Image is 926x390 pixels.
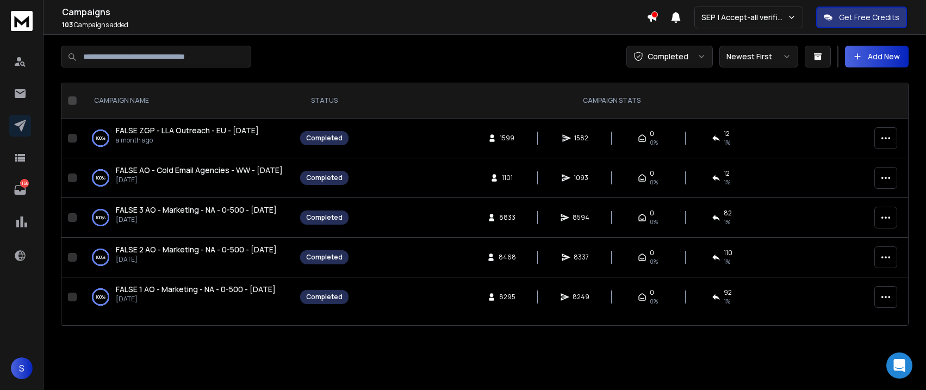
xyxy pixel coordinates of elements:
span: 103 [62,20,73,29]
td: 100%FALSE 3 AO - Marketing - NA - 0-500 - [DATE][DATE] [81,198,294,238]
span: 0% [650,218,658,226]
button: Get Free Credits [816,7,907,28]
span: FALSE 2 AO - Marketing - NA - 0-500 - [DATE] [116,244,277,255]
a: FALSE 2 AO - Marketing - NA - 0-500 - [DATE] [116,244,277,255]
span: 110 [724,249,732,257]
p: [DATE] [116,255,277,264]
p: [DATE] [116,176,283,184]
th: CAMPAIGN NAME [81,83,294,119]
span: 0 [650,249,654,257]
a: FALSE ZGP - LLA Outreach - EU - [DATE] [116,125,259,136]
span: 1 % [724,138,730,147]
p: 100 % [96,133,105,144]
p: 100 % [96,252,105,263]
span: 1599 [500,134,514,143]
td: 100%FALSE AO - Cold Email Agencies - WW - [DATE][DATE] [81,158,294,198]
span: 1 % [724,178,730,187]
p: [DATE] [116,295,276,304]
span: 8468 [499,253,516,262]
span: FALSE AO - Cold Email Agencies - WW - [DATE] [116,165,283,175]
span: 0 [650,169,654,178]
p: Get Free Credits [839,12,899,23]
button: S [11,357,33,379]
p: 100 % [96,212,105,223]
span: 8249 [573,293,589,301]
div: Completed [306,174,343,182]
span: 0% [650,138,658,147]
h1: Campaigns [62,5,647,18]
span: 12 [724,169,730,178]
td: 100%FALSE 2 AO - Marketing - NA - 0-500 - [DATE][DATE] [81,238,294,277]
span: 0% [650,257,658,266]
a: FALSE 3 AO - Marketing - NA - 0-500 - [DATE] [116,205,277,215]
button: Add New [845,46,909,67]
p: a month ago [116,136,259,145]
span: FALSE 1 AO - Marketing - NA - 0-500 - [DATE] [116,284,276,294]
p: 100 % [96,292,105,302]
span: 8295 [499,293,515,301]
span: 1 % [724,257,730,266]
span: 8594 [573,213,589,222]
td: 100%FALSE ZGP - LLA Outreach - EU - [DATE]a month ago [81,119,294,158]
span: 8337 [574,253,589,262]
p: SEP | Accept-all verifications [701,12,787,23]
span: 8833 [499,213,515,222]
div: Completed [306,134,343,143]
a: FALSE AO - Cold Email Agencies - WW - [DATE] [116,165,283,176]
a: FALSE 1 AO - Marketing - NA - 0-500 - [DATE] [116,284,276,295]
th: CAMPAIGN STATS [355,83,868,119]
p: Campaigns added [62,21,647,29]
button: Newest First [719,46,798,67]
p: 1158 [20,179,29,188]
div: Completed [306,293,343,301]
th: STATUS [294,83,355,119]
span: 1 % [724,297,730,306]
span: 0 [650,288,654,297]
span: FALSE ZGP - LLA Outreach - EU - [DATE] [116,125,259,135]
span: 0 [650,129,654,138]
span: 1 % [724,218,730,226]
span: 1101 [502,174,513,182]
div: Open Intercom Messenger [886,352,912,379]
a: 1158 [9,179,31,201]
div: Completed [306,253,343,262]
p: [DATE] [116,215,277,224]
p: 100 % [96,172,105,183]
span: 0 [650,209,654,218]
img: logo [11,11,33,31]
p: Completed [648,51,688,62]
td: 100%FALSE 1 AO - Marketing - NA - 0-500 - [DATE][DATE] [81,277,294,317]
span: 0% [650,297,658,306]
span: 12 [724,129,730,138]
span: 1093 [574,174,588,182]
div: Completed [306,213,343,222]
span: 0% [650,178,658,187]
span: 1582 [574,134,588,143]
span: 92 [724,288,732,297]
span: 82 [724,209,732,218]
